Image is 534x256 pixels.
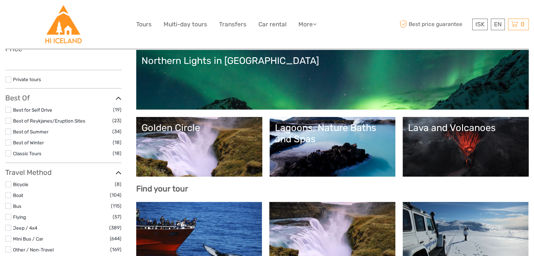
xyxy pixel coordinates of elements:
a: Tours [136,19,152,29]
img: Hostelling International [44,5,83,44]
div: EN [491,19,505,30]
span: (8) [115,180,121,188]
a: Jeep / 4x4 [13,225,37,231]
a: Car rental [258,19,286,29]
a: Northern Lights in [GEOGRAPHIC_DATA] [141,55,523,104]
a: Bicycle [13,182,28,187]
span: Best price guarantee [398,19,470,30]
a: Lagoons, Nature Baths and Spas [275,122,390,171]
b: Find your tour [136,184,188,193]
span: ISK [475,21,484,28]
div: Lagoons, Nature Baths and Spas [275,122,390,145]
span: (57) [113,213,121,221]
h3: Best Of [5,94,121,102]
h3: Travel Method [5,168,121,177]
span: (34) [112,127,121,136]
a: Other / Non-Travel [13,247,54,252]
span: (18) [113,149,121,157]
span: (389) [109,224,121,232]
a: More [298,19,317,29]
div: Lava and Volcanoes [408,122,523,133]
div: Golden Circle [141,122,257,133]
a: Best of Winter [13,140,44,145]
a: Flying [13,214,26,220]
a: Lava and Volcanoes [408,122,523,171]
a: Best for Self Drive [13,107,52,113]
a: Golden Circle [141,122,257,171]
a: Bus [13,203,21,209]
a: Boat [13,192,23,198]
div: Northern Lights in [GEOGRAPHIC_DATA] [141,55,523,66]
span: (19) [113,106,121,114]
a: Mini Bus / Car [13,236,43,242]
a: Multi-day tours [164,19,207,29]
span: (169) [110,245,121,254]
span: (104) [110,191,121,199]
span: (18) [113,138,121,146]
a: Transfers [219,19,246,29]
span: (644) [110,235,121,243]
a: Best of Reykjanes/Eruption Sites [13,118,85,124]
span: (23) [112,117,121,125]
a: Best of Summer [13,129,48,134]
a: Classic Tours [13,151,41,156]
span: (115) [111,202,121,210]
span: 0 [520,21,526,28]
a: Private tours [13,77,41,82]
